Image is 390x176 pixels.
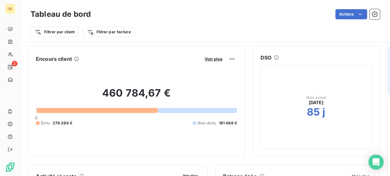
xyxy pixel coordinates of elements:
button: Filtrer par facture [83,27,135,37]
h6: DSO [261,54,271,61]
span: [DATE] [309,99,324,106]
h3: Tableau de bord [30,9,91,20]
span: Non-échu [198,120,216,126]
div: OE [5,4,15,14]
div: Open Intercom Messenger [368,154,384,170]
span: 181 499 € [219,120,237,126]
img: Logo LeanPay [5,162,15,172]
span: Mois actuel [306,96,326,99]
span: 2 [12,61,17,66]
h2: j [322,106,325,118]
span: Voir plus [205,56,222,61]
h6: Encours client [36,55,72,63]
span: 0 [35,115,37,120]
h2: 460 784,67 € [36,87,237,106]
span: Échu [41,120,50,126]
button: Voir plus [203,56,224,62]
button: Actions [335,9,367,19]
button: Filtrer par client [30,27,79,37]
h2: 85 [307,106,320,118]
span: 279 286 € [53,120,72,126]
